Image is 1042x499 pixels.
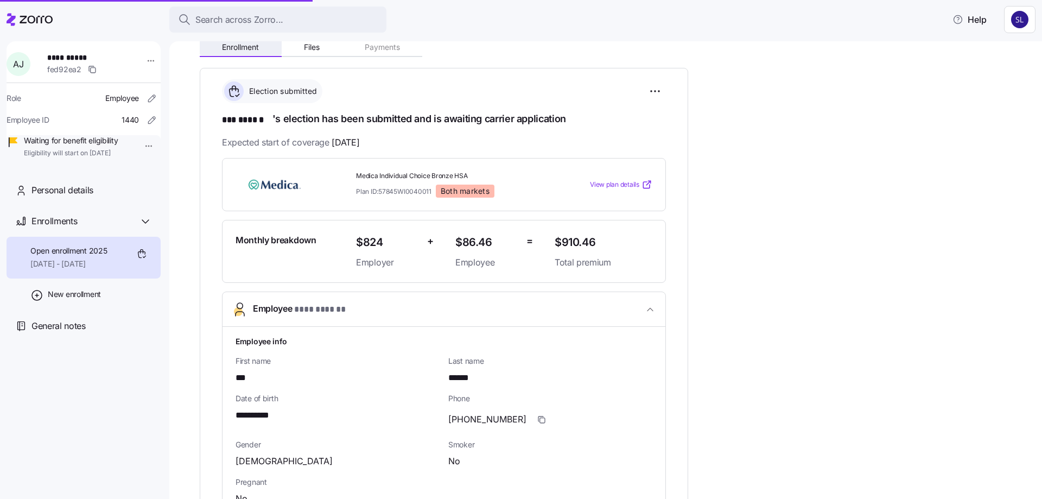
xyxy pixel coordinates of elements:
[222,136,359,149] span: Expected start of coverage
[24,135,118,146] span: Waiting for benefit eligibility
[236,336,652,347] h1: Employee info
[31,319,86,333] span: General notes
[448,356,652,367] span: Last name
[31,184,93,197] span: Personal details
[7,115,49,125] span: Employee ID
[448,439,652,450] span: Smoker
[1011,11,1028,28] img: 9541d6806b9e2684641ca7bfe3afc45a
[24,149,118,158] span: Eligibility will start on [DATE]
[236,477,652,488] span: Pregnant
[590,180,639,190] span: View plan details
[222,43,259,51] span: Enrollment
[48,289,101,300] span: New enrollment
[555,233,652,251] span: $910.46
[30,258,107,269] span: [DATE] - [DATE]
[31,214,77,228] span: Enrollments
[590,179,652,190] a: View plan details
[356,187,431,196] span: Plan ID: 57845WI0040011
[105,93,139,104] span: Employee
[356,172,546,181] span: Medica Individual Choice Bronze HSA
[448,393,652,404] span: Phone
[236,172,314,197] img: Medica
[526,233,533,249] span: =
[236,439,440,450] span: Gender
[332,136,359,149] span: [DATE]
[47,64,81,75] span: fed92ea2
[356,233,418,251] span: $824
[169,7,386,33] button: Search across Zorro...
[365,43,400,51] span: Payments
[195,13,283,27] span: Search across Zorro...
[222,112,666,127] h1: 's election has been submitted and is awaiting carrier application
[253,302,350,317] span: Employee
[236,454,333,468] span: [DEMOGRAPHIC_DATA]
[427,233,434,249] span: +
[944,9,995,30] button: Help
[122,115,139,125] span: 1440
[236,233,316,247] span: Monthly breakdown
[236,356,440,367] span: First name
[246,86,317,97] span: Election submitted
[7,93,21,104] span: Role
[304,43,320,51] span: Files
[13,60,23,68] span: A J
[356,256,418,269] span: Employer
[448,413,526,426] span: [PHONE_NUMBER]
[30,245,107,256] span: Open enrollment 2025
[455,256,518,269] span: Employee
[455,233,518,251] span: $86.46
[952,13,987,26] span: Help
[555,256,652,269] span: Total premium
[441,186,490,196] span: Both markets
[236,393,440,404] span: Date of birth
[448,454,460,468] span: No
